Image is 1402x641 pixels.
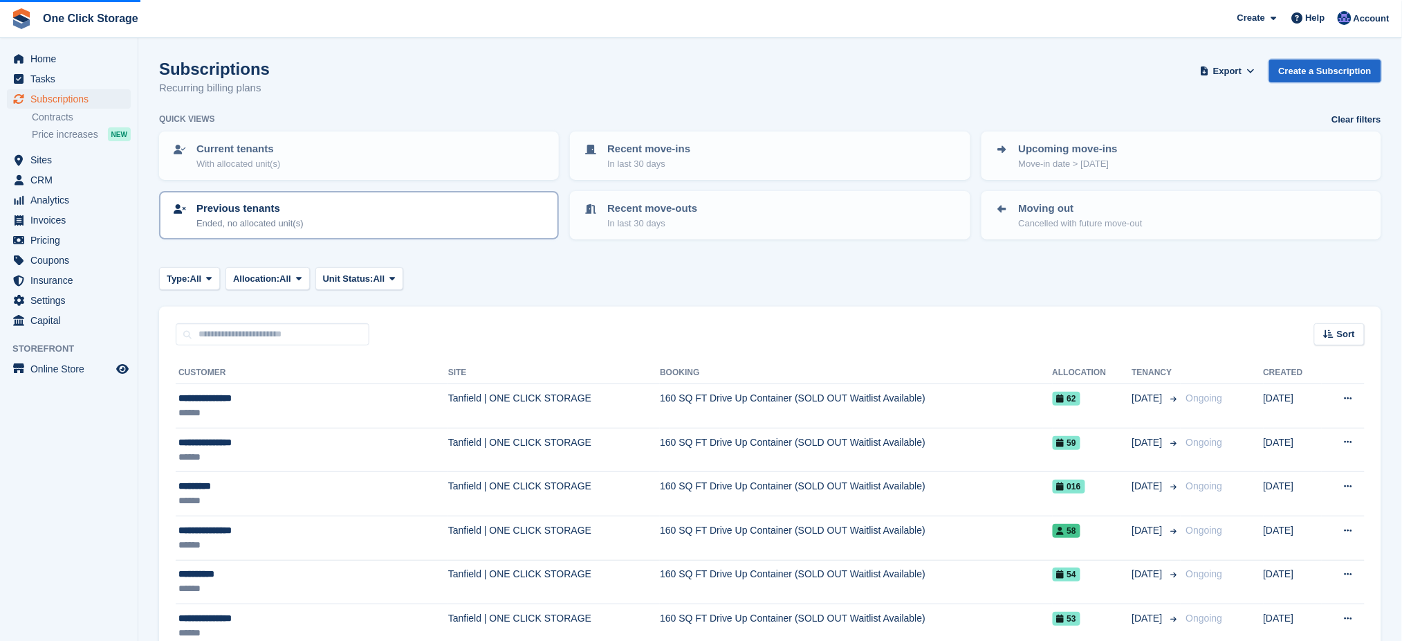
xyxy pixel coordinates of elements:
span: Account [1354,12,1390,26]
p: Ended, no allocated unit(s) [196,217,304,231]
img: stora-icon-8386f47178a22dfd0bd8f6a31ec36ba5ce8667c1dd55bd0f319d3a0aa187defe.svg [11,8,32,29]
span: 53 [1053,612,1080,626]
p: In last 30 days [607,217,697,231]
button: Allocation: All [225,267,310,290]
a: Previous tenants Ended, no allocated unit(s) [160,192,557,238]
td: 160 SQ FT Drive Up Container (SOLD OUT Waitlist Available) [660,384,1052,428]
td: [DATE] [1264,472,1322,516]
span: All [190,272,202,286]
td: Tanfield | ONE CLICK STORAGE [448,384,660,428]
p: Recent move-outs [607,201,697,217]
a: One Click Storage [37,7,144,30]
a: menu [7,49,131,69]
span: Type: [167,272,190,286]
span: [DATE] [1132,479,1165,494]
th: Allocation [1053,362,1132,384]
span: Ongoing [1186,525,1223,536]
span: Ongoing [1186,392,1223,404]
span: [DATE] [1132,611,1165,626]
a: menu [7,170,131,190]
span: All [279,272,291,286]
span: Ongoing [1186,613,1223,624]
a: Moving out Cancelled with future move-out [983,192,1380,238]
span: Create [1237,11,1265,25]
a: menu [7,251,131,270]
a: menu [7,231,131,250]
h6: Quick views [159,113,215,125]
a: Price increases NEW [32,127,131,142]
a: Clear filters [1331,113,1381,127]
td: Tanfield | ONE CLICK STORAGE [448,516,660,560]
a: menu [7,210,131,230]
p: Upcoming move-ins [1019,141,1118,157]
th: Customer [176,362,448,384]
span: Capital [30,311,113,330]
span: Insurance [30,271,113,290]
a: Recent move-ins In last 30 days [571,133,968,179]
div: NEW [108,127,131,141]
span: Ongoing [1186,568,1223,579]
span: 59 [1053,436,1080,450]
span: Export [1213,64,1242,78]
td: [DATE] [1264,560,1322,604]
a: Recent move-outs In last 30 days [571,192,968,238]
td: [DATE] [1264,384,1322,428]
a: menu [7,311,131,330]
a: menu [7,291,131,310]
span: Pricing [30,231,113,250]
p: Cancelled with future move-out [1019,217,1143,231]
span: 62 [1053,392,1080,406]
span: Settings [30,291,113,310]
span: Storefront [12,342,138,356]
span: Price increases [32,128,98,141]
span: Online Store [30,359,113,379]
button: Unit Status: All [315,267,403,290]
p: In last 30 days [607,157,690,171]
a: Contracts [32,111,131,124]
span: Help [1306,11,1325,25]
a: menu [7,271,131,290]
p: Current tenants [196,141,280,157]
a: menu [7,89,131,109]
td: Tanfield | ONE CLICK STORAGE [448,472,660,516]
a: menu [7,190,131,210]
td: 160 SQ FT Drive Up Container (SOLD OUT Waitlist Available) [660,472,1052,516]
span: 58 [1053,524,1080,538]
span: [DATE] [1132,567,1165,581]
a: menu [7,150,131,170]
a: Create a Subscription [1269,60,1381,82]
td: 160 SQ FT Drive Up Container (SOLD OUT Waitlist Available) [660,516,1052,560]
span: 016 [1053,480,1085,494]
button: Type: All [159,267,220,290]
td: [DATE] [1264,516,1322,560]
h1: Subscriptions [159,60,270,78]
span: Coupons [30,251,113,270]
p: Previous tenants [196,201,304,217]
a: Upcoming move-ins Move-in date > [DATE] [983,133,1380,179]
span: Ongoing [1186,437,1223,448]
th: Site [448,362,660,384]
span: Unit Status: [323,272,373,286]
a: Preview store [114,361,131,377]
th: Created [1264,362,1322,384]
span: [DATE] [1132,391,1165,406]
a: menu [7,359,131,379]
span: Allocation: [233,272,279,286]
span: Sort [1337,327,1355,341]
img: Thomas [1338,11,1352,25]
span: Invoices [30,210,113,230]
span: Tasks [30,69,113,89]
span: Analytics [30,190,113,210]
span: Sites [30,150,113,170]
td: 160 SQ FT Drive Up Container (SOLD OUT Waitlist Available) [660,428,1052,472]
a: Current tenants With allocated unit(s) [160,133,557,179]
span: [DATE] [1132,523,1165,538]
span: Home [30,49,113,69]
span: 54 [1053,568,1080,581]
span: All [373,272,385,286]
span: Subscriptions [30,89,113,109]
button: Export [1197,60,1258,82]
p: Recurring billing plans [159,80,270,96]
td: Tanfield | ONE CLICK STORAGE [448,560,660,604]
td: Tanfield | ONE CLICK STORAGE [448,428,660,472]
